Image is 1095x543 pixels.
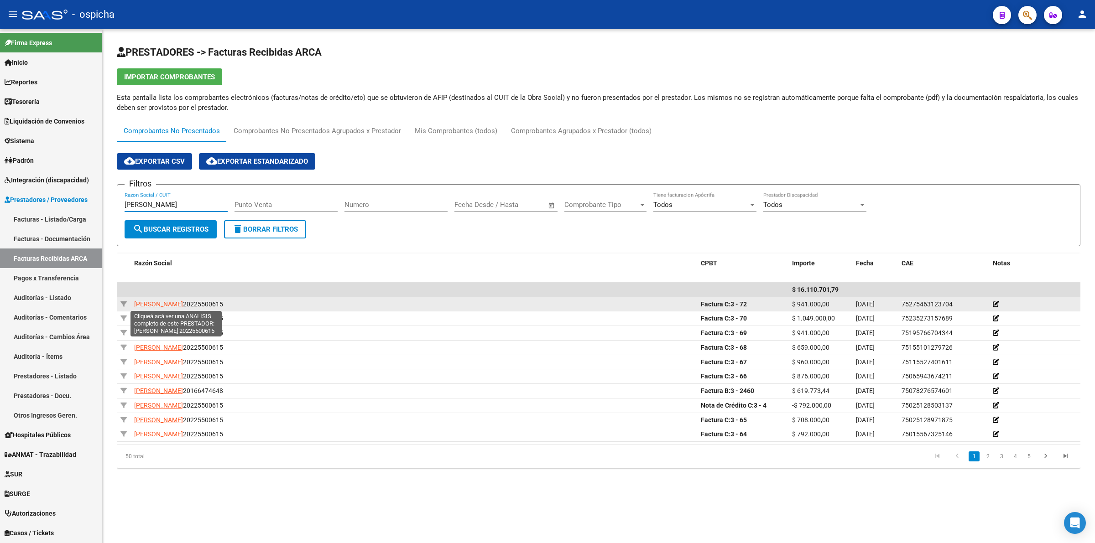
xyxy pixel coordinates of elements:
[134,387,183,394] span: [PERSON_NAME]
[701,344,747,351] strong: 3 - 68
[511,126,652,136] div: Comprobantes Agrupados x Prestador (todos)
[701,259,717,267] span: CPBT
[134,315,183,322] span: [PERSON_NAME]
[701,416,730,424] span: Factura C:
[1008,449,1022,464] li: page 4
[5,38,52,48] span: Firma Express
[697,253,788,273] datatable-header-cell: CPBT
[133,225,209,233] span: Buscar Registros
[792,402,831,409] span: -$ 792.000,00
[902,315,953,322] span: 75235273157689
[234,126,401,136] div: Comprobantes No Presentados Agrupados x Prestador
[134,357,693,367] div: 20225500615
[701,358,747,366] strong: 3 - 67
[856,329,875,336] span: [DATE]
[792,329,829,336] span: $ 941.000,00
[701,430,747,438] strong: 3 - 64
[124,73,215,81] span: Importar Comprobantes
[134,416,183,424] span: [PERSON_NAME]
[134,342,693,353] div: 20225500615
[856,416,875,424] span: [DATE]
[1077,9,1088,20] mat-icon: person
[792,416,829,424] span: $ 708.000,00
[134,402,183,409] span: [PERSON_NAME]
[902,259,913,267] span: CAE
[134,400,693,411] div: 20225500615
[5,116,84,126] span: Liquidación de Convenios
[454,201,491,209] input: Fecha inicio
[1064,512,1086,534] div: Open Intercom Messenger
[898,253,989,273] datatable-header-cell: CAE
[232,225,298,233] span: Borrar Filtros
[788,253,852,273] datatable-header-cell: Importe
[792,372,829,380] span: $ 876.000,00
[125,220,217,238] button: Buscar Registros
[125,177,156,190] h3: Filtros
[134,415,693,425] div: 20225500615
[701,387,754,394] strong: 3 - 2460
[701,402,766,409] strong: 3 - 4
[856,344,875,351] span: [DATE]
[124,157,185,165] span: Exportar CSV
[5,175,89,185] span: Integración (discapacidad)
[856,387,875,394] span: [DATE]
[5,195,88,205] span: Prestadores / Proveedores
[134,328,693,338] div: 20225500615
[928,451,946,461] a: go to first page
[5,469,22,479] span: SUR
[1037,451,1054,461] a: go to next page
[5,430,71,440] span: Hospitales Públicos
[902,430,953,438] span: 75015567325146
[130,253,697,273] datatable-header-cell: Razón Social
[982,451,993,461] a: 2
[701,387,730,394] span: Factura B:
[134,313,693,324] div: 20225500615
[792,344,829,351] span: $ 659.000,00
[117,445,308,468] div: 50 total
[117,153,192,170] button: Exportar CSV
[134,259,172,267] span: Razón Social
[792,286,839,293] span: $ 16.110.701,79
[902,387,953,394] span: 75078276574601
[134,299,693,310] div: 20225500615
[856,430,875,438] span: [DATE]
[5,97,40,107] span: Tesorería
[134,344,183,351] span: [PERSON_NAME]
[415,126,497,136] div: Mis Comprobantes (todos)
[1023,451,1034,461] a: 5
[133,223,144,234] mat-icon: search
[856,259,874,267] span: Fecha
[5,155,34,165] span: Padrón
[902,416,953,424] span: 75025128971875
[902,358,953,366] span: 75115527401611
[701,416,747,424] strong: 3 - 65
[5,450,76,460] span: ANMAT - Trazabilidad
[792,315,835,322] span: $ 1.049.000,00
[134,429,693,440] div: 20225500615
[224,220,306,238] button: Borrar Filtros
[72,5,115,25] span: - ospicha
[134,300,183,308] span: [PERSON_NAME]
[206,155,217,166] mat-icon: cloud_download
[989,253,1080,273] datatable-header-cell: Notas
[701,372,730,380] span: Factura C:
[852,253,898,273] datatable-header-cell: Fecha
[134,371,693,382] div: 20225500615
[701,329,730,336] span: Factura C:
[856,372,875,380] span: [DATE]
[981,449,995,464] li: page 2
[993,259,1010,267] span: Notas
[902,329,953,336] span: 75195766704344
[792,259,815,267] span: Importe
[701,430,730,438] span: Factura C:
[701,358,730,366] span: Factura C:
[206,157,308,165] span: Exportar Estandarizado
[1010,451,1021,461] a: 4
[117,44,1080,61] h2: PRESTADORES -> Facturas Recibidas ARCA
[5,489,30,499] span: SURGE
[969,451,980,461] a: 1
[792,387,829,394] span: $ 619.773,44
[701,315,730,322] span: Factura C:
[134,386,693,396] div: 20166474648
[5,528,54,538] span: Casos / Tickets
